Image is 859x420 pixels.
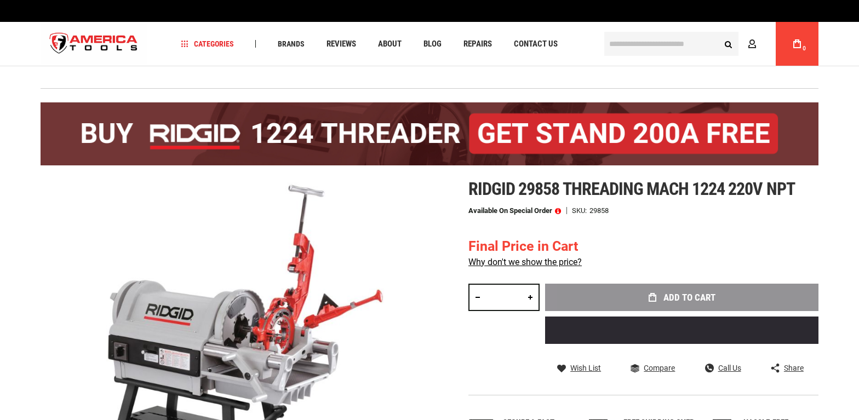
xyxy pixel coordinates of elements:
[419,37,446,51] a: Blog
[784,364,804,372] span: Share
[718,33,738,54] button: Search
[322,37,361,51] a: Reviews
[570,364,601,372] span: Wish List
[468,207,561,215] p: Available on Special Order
[273,37,310,51] a: Brands
[589,207,609,214] div: 29858
[423,40,442,48] span: Blog
[468,179,795,199] span: Ridgid 29858 threading mach 1224 220v npt
[41,102,818,165] img: BOGO: Buy the RIDGID® 1224 Threader (26092), get the 92467 200A Stand FREE!
[514,40,558,48] span: Contact Us
[373,37,406,51] a: About
[176,37,239,51] a: Categories
[787,22,808,66] a: 0
[631,363,675,373] a: Compare
[509,37,563,51] a: Contact Us
[557,363,601,373] a: Wish List
[463,40,492,48] span: Repairs
[705,363,741,373] a: Call Us
[41,24,147,65] img: America Tools
[572,207,589,214] strong: SKU
[468,237,582,256] div: Final Price in Cart
[803,45,806,51] span: 0
[327,40,356,48] span: Reviews
[644,364,675,372] span: Compare
[278,40,305,48] span: Brands
[459,37,497,51] a: Repairs
[468,257,582,267] a: Why don't we show the price?
[181,40,234,48] span: Categories
[41,24,147,65] a: store logo
[718,364,741,372] span: Call Us
[378,40,402,48] span: About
